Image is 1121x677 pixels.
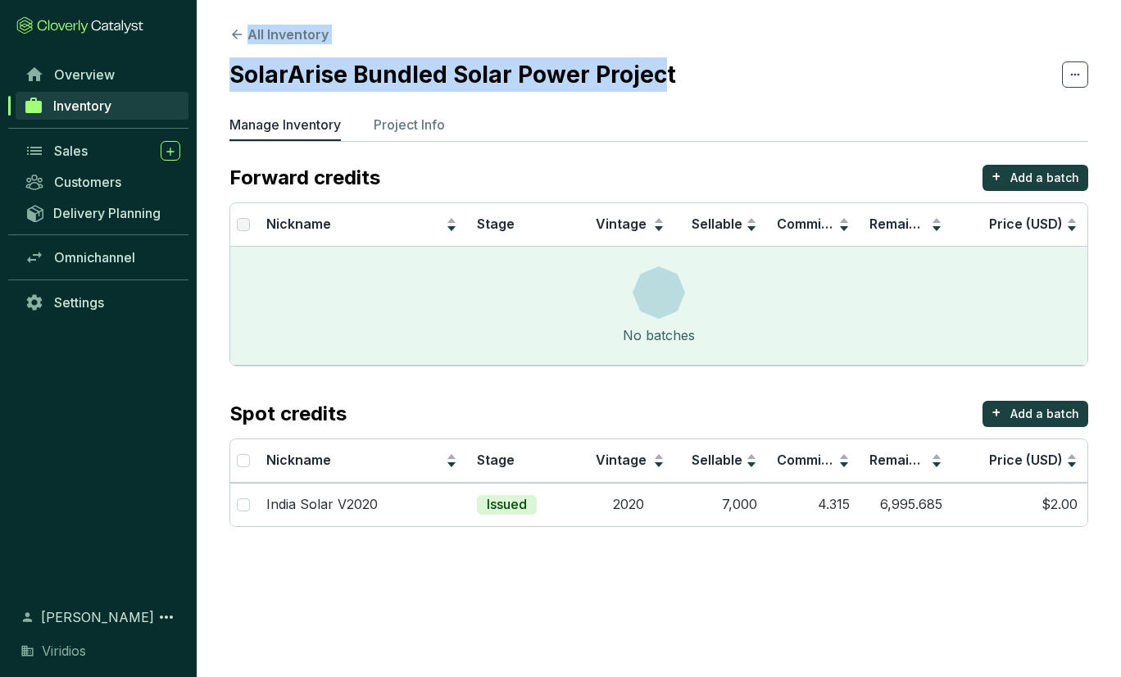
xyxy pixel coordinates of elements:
[266,216,331,232] span: Nickname
[860,483,952,526] td: 6,995.685
[54,174,121,190] span: Customers
[983,165,1088,191] button: +Add a batch
[266,496,378,514] p: India Solar V2020
[1010,406,1079,422] p: Add a batch
[692,452,742,468] span: Sellable
[229,57,676,92] h2: SolarArise Bundled Solar Power Project
[53,205,161,221] span: Delivery Planning
[229,25,329,44] button: All Inventory
[54,249,135,266] span: Omnichannel
[983,401,1088,427] button: +Add a batch
[487,496,527,514] p: Issued
[374,115,445,134] p: Project Info
[53,98,111,114] span: Inventory
[266,452,331,468] span: Nickname
[777,216,847,232] span: Committed
[869,216,937,232] span: Remaining
[767,483,860,526] td: 4.315
[989,216,1063,232] span: Price (USD)
[777,452,847,468] span: Committed
[16,289,188,316] a: Settings
[16,243,188,271] a: Omnichannel
[1010,170,1079,186] p: Add a batch
[992,401,1001,424] p: +
[16,137,188,165] a: Sales
[54,143,88,159] span: Sales
[952,483,1087,526] td: $2.00
[477,452,515,468] span: Stage
[229,401,347,427] p: Spot credits
[16,168,188,196] a: Customers
[16,199,188,226] a: Delivery Planning
[54,294,104,311] span: Settings
[582,483,674,526] td: 2020
[692,216,742,232] span: Sellable
[54,66,115,83] span: Overview
[869,452,937,468] span: Remaining
[596,216,647,232] span: Vintage
[42,641,86,661] span: Viridios
[467,203,582,247] th: Stage
[16,92,188,120] a: Inventory
[41,607,154,627] span: [PERSON_NAME]
[989,452,1063,468] span: Price (USD)
[596,452,647,468] span: Vintage
[623,325,695,345] div: No batches
[229,165,380,191] p: Forward credits
[229,115,341,134] p: Manage Inventory
[992,165,1001,188] p: +
[16,61,188,89] a: Overview
[467,439,582,483] th: Stage
[477,216,515,232] span: Stage
[674,483,767,526] td: 7,000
